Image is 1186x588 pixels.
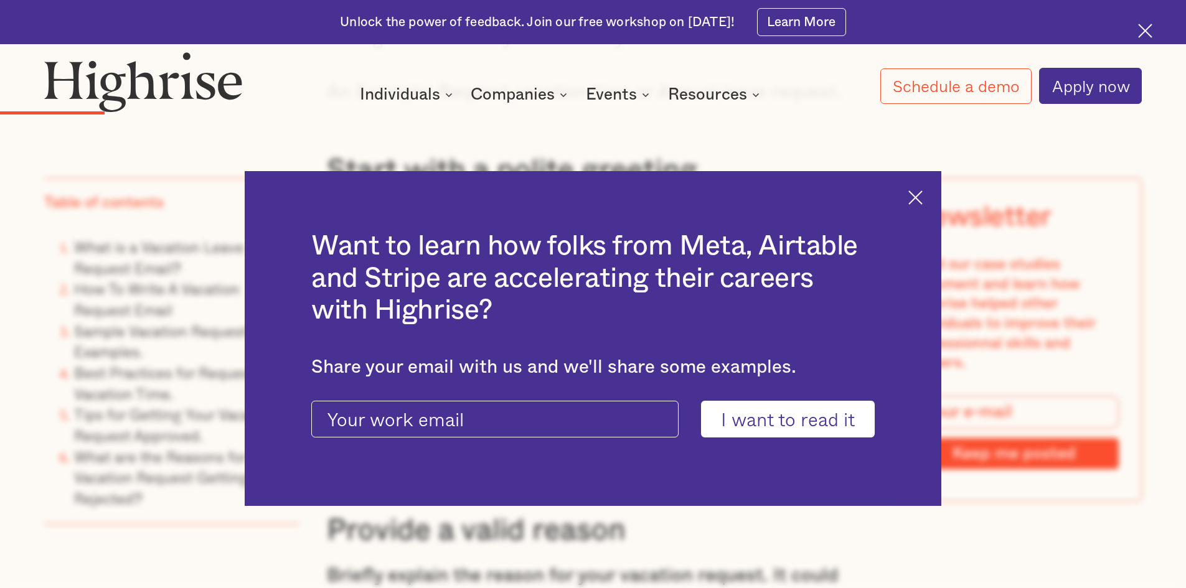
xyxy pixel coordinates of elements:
div: Individuals [360,87,456,102]
div: Resources [668,87,747,102]
div: Resources [668,87,763,102]
a: Apply now [1039,68,1142,104]
a: Schedule a demo [880,68,1032,104]
img: Cross icon [1138,24,1152,38]
h2: Want to learn how folks from Meta, Airtable and Stripe are accelerating their careers with Highrise? [311,230,875,327]
img: Cross icon [908,190,923,205]
input: Your work email [311,401,679,438]
div: Unlock the power of feedback. Join our free workshop on [DATE]! [340,14,735,31]
div: Events [586,87,653,102]
div: Companies [471,87,571,102]
img: Highrise logo [44,52,242,111]
input: I want to read it [701,401,875,438]
div: Share your email with us and we'll share some examples. [311,357,875,378]
a: Learn More [757,8,846,36]
div: Events [586,87,637,102]
form: current-ascender-blog-article-modal-form [311,401,875,438]
div: Individuals [360,87,440,102]
div: Companies [471,87,555,102]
